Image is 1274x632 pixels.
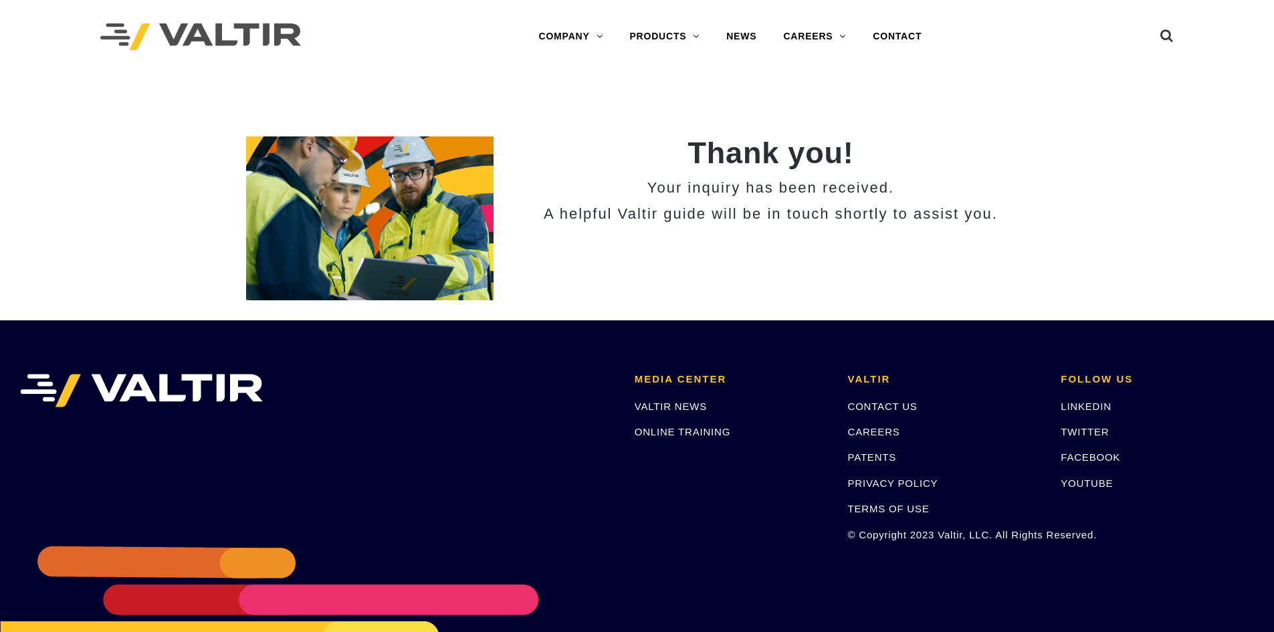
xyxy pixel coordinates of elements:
a: CAREERS [770,23,859,50]
a: PRIVACY POLICY [848,478,938,489]
a: CAREERS [848,426,900,437]
a: ONLINE TRAINING [635,426,730,437]
h3: Your inquiry has been received. [514,180,1029,196]
img: VALTIR [20,374,263,407]
strong: Thank you! [687,136,853,170]
a: VALTIR NEWS [635,401,707,412]
a: TERMS OF USE [848,503,930,514]
a: COMPANY [525,23,616,50]
h2: FOLLOW US [1061,374,1254,385]
a: YOUTUBE [1061,478,1113,489]
p: © Copyright 2023 Valtir, LLC. All Rights Reserved. [848,527,1041,542]
h2: VALTIR [848,374,1041,385]
a: PRODUCTS [616,23,713,50]
h2: MEDIA CENTER [635,374,828,385]
a: CONTACT US [848,401,918,412]
img: 2 Home_Team [246,136,494,300]
a: FACEBOOK [1061,451,1120,463]
a: LINKEDIN [1061,401,1111,412]
a: NEWS [713,23,770,50]
a: TWITTER [1061,426,1109,437]
img: Valtir [100,23,301,51]
h3: A helpful Valtir guide will be in touch shortly to assist you. [514,206,1029,222]
a: PATENTS [848,451,897,463]
a: CONTACT [859,23,935,50]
